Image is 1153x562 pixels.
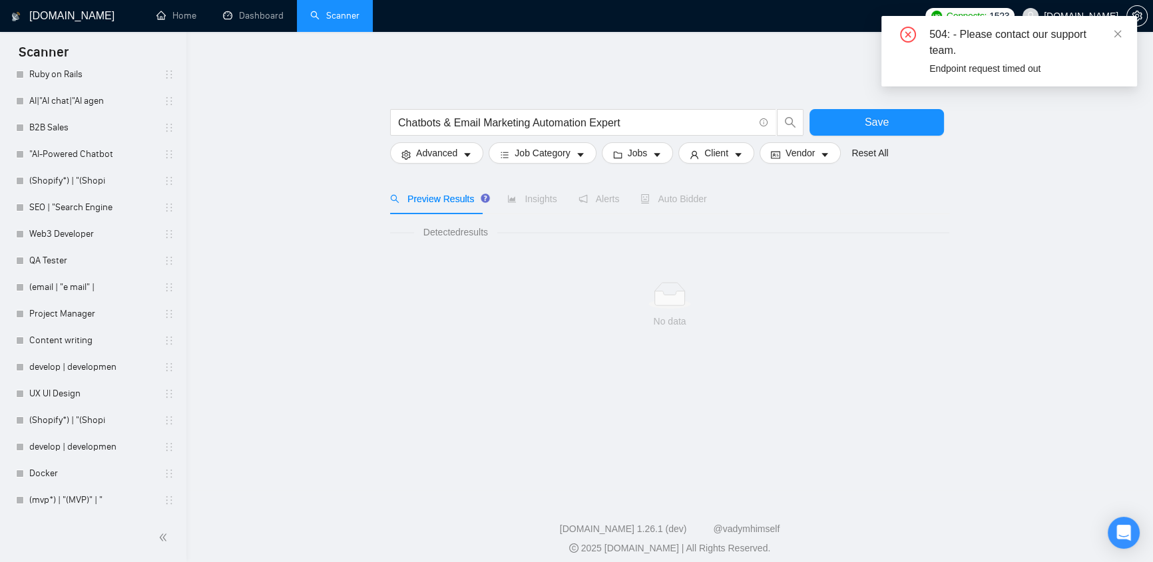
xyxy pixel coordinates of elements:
[414,225,497,239] span: Detected results
[713,523,780,534] a: @vadymhimself
[463,150,472,160] span: caret-down
[164,468,174,479] span: holder
[628,146,648,160] span: Jobs
[29,274,156,301] a: (email | "e mail" |
[560,523,687,534] a: [DOMAIN_NAME] 1.26.1 (dev)
[947,9,987,23] span: Connects:
[640,194,650,204] span: robot
[29,61,156,88] a: Ruby on Rails
[1126,5,1148,27] button: setting
[29,327,156,354] a: Content writing
[164,442,174,452] span: holder
[1108,517,1140,549] div: Open Intercom Messenger
[164,282,174,293] span: holder
[164,176,174,186] span: holder
[29,434,156,460] a: develop | developmen
[760,142,841,164] button: idcardVendorcaret-down
[29,247,156,274] a: QA Tester
[900,27,916,43] span: close-circle
[164,415,174,426] span: holder
[29,221,156,247] a: Web3 Developer
[29,168,156,194] a: (Shopify*) | "(Shopi
[310,10,359,21] a: searchScanner
[164,495,174,505] span: holder
[851,146,888,160] a: Reset All
[401,314,939,329] div: No data
[29,487,156,513] a: (mvp*) | "(MVP)" | "
[29,114,156,141] a: B2B Sales
[778,116,803,128] span: search
[164,149,174,160] span: holder
[29,88,156,114] a: AI|"AI chat|"AI agen
[777,109,804,136] button: search
[507,194,517,204] span: area-chart
[11,6,21,27] img: logo
[164,309,174,319] span: holder
[576,150,585,160] span: caret-down
[704,146,728,160] span: Client
[29,354,156,380] a: develop | developmen
[390,142,483,164] button: settingAdvancedcaret-down
[29,407,156,434] a: (Shopify*) | "(Shopi
[390,194,399,204] span: search
[29,380,156,407] a: UX UI Design
[1026,11,1035,21] span: user
[820,150,829,160] span: caret-down
[158,531,172,544] span: double-left
[223,10,284,21] a: dashboardDashboard
[515,146,570,160] span: Job Category
[164,388,174,399] span: holder
[652,150,662,160] span: caret-down
[164,202,174,213] span: holder
[929,61,1121,76] div: Endpoint request timed out
[164,96,174,106] span: holder
[929,27,1121,59] div: 504: - Please contact our support team.
[29,460,156,487] a: Docker
[690,150,699,160] span: user
[507,194,557,204] span: Insights
[602,142,674,164] button: folderJobscaret-down
[613,150,622,160] span: folder
[989,9,1009,23] span: 1523
[489,142,596,164] button: barsJob Categorycaret-down
[578,194,588,204] span: notification
[1127,11,1147,21] span: setting
[164,335,174,346] span: holder
[29,141,156,168] a: "AI-Powered Chatbot
[771,150,780,160] span: idcard
[809,109,944,136] button: Save
[197,541,1142,555] div: 2025 [DOMAIN_NAME] | All Rights Reserved.
[164,69,174,80] span: holder
[164,122,174,133] span: holder
[29,301,156,327] a: Project Manager
[786,146,815,160] span: Vendor
[640,194,706,204] span: Auto Bidder
[416,146,457,160] span: Advanced
[164,229,174,239] span: holder
[569,543,578,553] span: copyright
[678,142,754,164] button: userClientcaret-down
[1126,11,1148,21] a: setting
[734,150,743,160] span: caret-down
[578,194,620,204] span: Alerts
[865,114,889,130] span: Save
[479,192,491,204] div: Tooltip anchor
[164,255,174,266] span: holder
[156,10,196,21] a: homeHome
[931,11,942,21] img: upwork-logo.png
[390,194,486,204] span: Preview Results
[164,362,174,372] span: holder
[1113,29,1122,39] span: close
[500,150,509,160] span: bars
[760,118,768,127] span: info-circle
[29,194,156,221] a: SEO | "Search Engine
[8,43,79,70] span: Scanner
[398,114,754,131] input: Search Freelance Jobs...
[401,150,411,160] span: setting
